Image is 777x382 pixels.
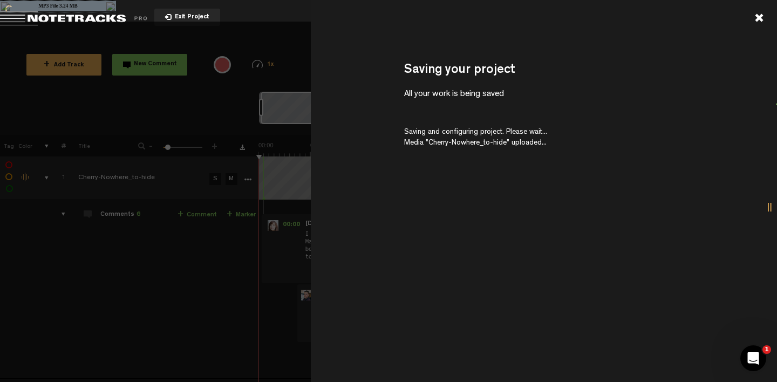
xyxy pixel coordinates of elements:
span: 1 [762,345,771,354]
div: Saving your project [404,62,684,80]
span: Exit Project [172,15,209,21]
img: close16.png [106,2,115,11]
img: icon16.png [1,2,10,11]
iframe: Intercom live chat [740,345,766,371]
span: Saving and configuring project. Please wait... Media "Cherry-Nowhere_to-hide" uploaded... [404,128,547,147]
div: All your work is being saved [404,88,684,101]
button: Exit Project [154,9,220,26]
td: MP3 File 3.24 MB [11,1,105,11]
